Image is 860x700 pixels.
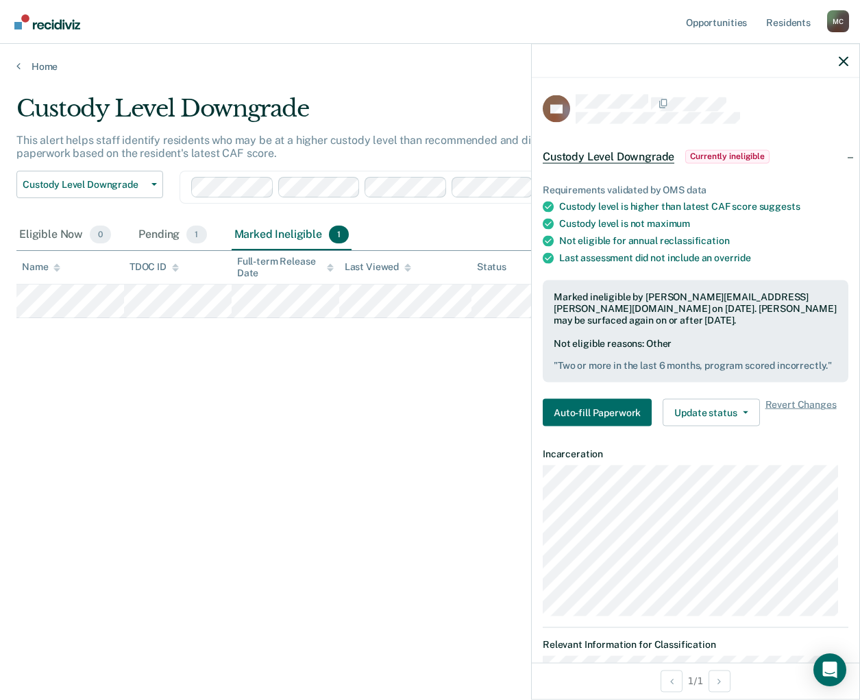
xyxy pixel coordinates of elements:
button: Auto-fill Paperwork [543,399,652,426]
div: Marked Ineligible [232,220,352,250]
div: Requirements validated by OMS data [543,184,848,195]
span: Revert Changes [765,399,837,426]
div: M C [827,10,849,32]
span: 1 [186,226,206,243]
div: Last Viewed [345,261,411,273]
div: Custody level is not [559,218,848,230]
pre: " Two or more in the last 6 months, program scored incorrectly. " [554,360,837,372]
img: Recidiviz [14,14,80,29]
a: Home [16,60,844,73]
div: Custody Level DowngradeCurrently ineligible [532,134,859,178]
span: 1 [329,226,349,243]
div: Not eligible reasons: Other [554,337,837,372]
div: Custody level is higher than latest CAF score [559,201,848,213]
span: maximum [647,218,690,229]
span: suggests [759,201,800,212]
div: Custody Level Downgrade [16,95,791,134]
div: Last assessment did not include an [559,252,848,264]
button: Profile dropdown button [827,10,849,32]
span: 0 [90,226,111,243]
dt: Relevant Information for Classification [543,638,848,650]
div: Open Intercom Messenger [813,653,846,686]
div: Full-term Release Date [237,256,334,279]
span: Currently ineligible [685,149,770,163]
p: This alert helps staff identify residents who may be at a higher custody level than recommended a... [16,134,785,160]
div: 1 / 1 [532,662,859,699]
button: Update status [663,399,759,426]
button: Next Opportunity [709,670,730,692]
div: Eligible Now [16,220,114,250]
div: Status [477,261,506,273]
span: override [714,252,751,263]
div: TDOC ID [130,261,179,273]
a: Navigate to form link [543,399,657,426]
div: Pending [136,220,209,250]
dt: Incarceration [543,448,848,460]
div: Marked ineligible by [PERSON_NAME][EMAIL_ADDRESS][PERSON_NAME][DOMAIN_NAME] on [DATE]. [PERSON_NA... [554,291,837,326]
div: Name [22,261,60,273]
span: Custody Level Downgrade [543,149,674,163]
button: Previous Opportunity [661,670,683,692]
div: Not eligible for annual [559,235,848,247]
span: Custody Level Downgrade [23,179,146,191]
span: reclassification [660,235,730,246]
